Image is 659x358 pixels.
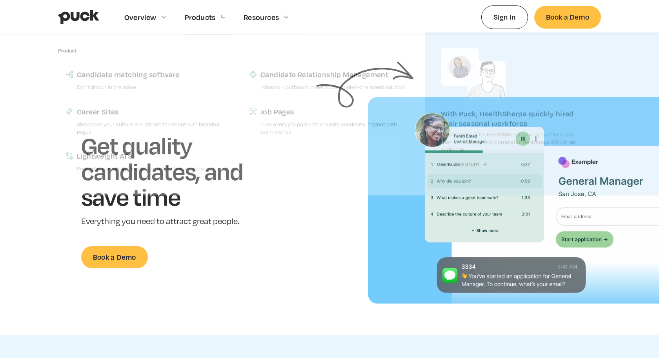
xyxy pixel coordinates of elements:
a: Book a Demo [81,246,148,268]
div: Career Sites [77,107,226,116]
a: Candidate Relationship ManagementInbound + outbound meet to be an all-in-one talent solution [242,61,417,98]
a: Candidate matching softwareDon’t drown in the noise [58,61,234,98]
div: Candidate matching software [77,69,226,79]
div: Lightweight ATS [77,151,226,161]
div: Product [58,48,76,54]
div: Read Case Study [441,162,479,167]
a: Lightweight ATSPost jobs, screen applicants and track their progress [58,143,234,180]
h1: Get quality candidates, and save time [81,132,268,210]
a: With Puck, HealthSherpa quickly hired their seasonal workforcePuck’s content for HealthSherpa was... [425,32,601,195]
div: Candidate Relationship Management [260,69,410,79]
p: Puck’s content for HealthSherpa was highly relevant to their candidates, who completed on average... [441,130,585,153]
div: With Puck, HealthSherpa quickly hired their seasonal workforce [441,108,585,128]
div: Products [185,13,216,22]
p: Turn every job post into a quality candidate magnet with team stories [260,120,410,135]
p: Post jobs, screen applicants and track their progress [77,165,226,172]
a: Sign In [481,5,528,29]
a: Book a Demo [534,6,601,28]
a: Job PagesTurn every job post into a quality candidate magnet with team stories [242,99,417,143]
p: Don’t drown in the noise [77,83,226,90]
p: Everything you need to attract great people. [81,216,268,227]
div: Overview [124,13,157,22]
p: Showcase your culture and attract top talent with branded pages [77,120,226,135]
p: Inbound + outbound meet to be an all-in-one talent solution [260,83,410,90]
div: Job Pages [260,107,410,116]
a: Career SitesShowcase your culture and attract top talent with branded pages [58,99,234,143]
div: Resources [244,13,279,22]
